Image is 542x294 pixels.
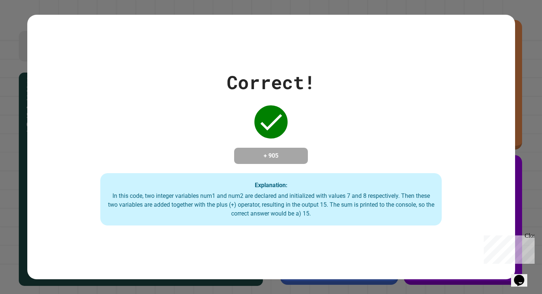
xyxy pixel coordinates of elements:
div: Chat with us now!Close [3,3,51,47]
strong: Explanation: [255,182,288,189]
div: Correct! [227,69,315,96]
iframe: chat widget [481,232,535,264]
h4: + 905 [242,151,300,160]
div: In this code, two integer variables num1 and num2 are declared and initialized with values 7 and ... [108,192,434,218]
iframe: chat widget [511,265,535,287]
